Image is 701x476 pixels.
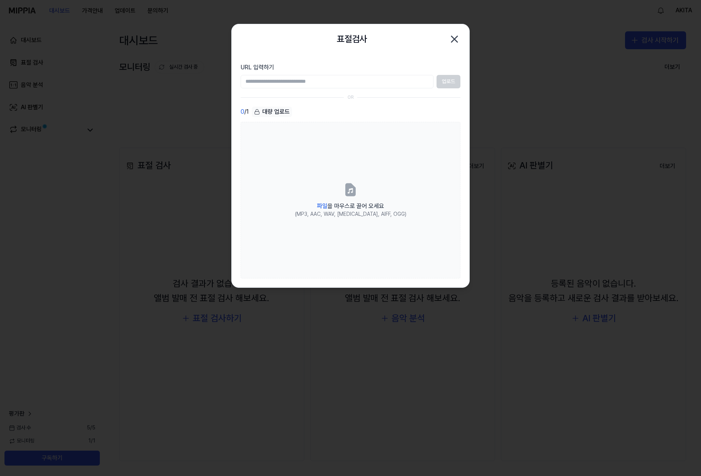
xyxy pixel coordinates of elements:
[241,107,244,116] span: 0
[252,107,292,117] button: 대량 업로드
[241,107,249,117] div: / 1
[295,211,406,218] div: (MP3, AAC, WAV, [MEDICAL_DATA], AIFF, OGG)
[348,94,354,101] div: OR
[317,202,384,209] span: 을 마우스로 끌어 오세요
[337,32,367,46] h2: 표절검사
[241,63,460,72] label: URL 입력하기
[317,202,327,209] span: 파일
